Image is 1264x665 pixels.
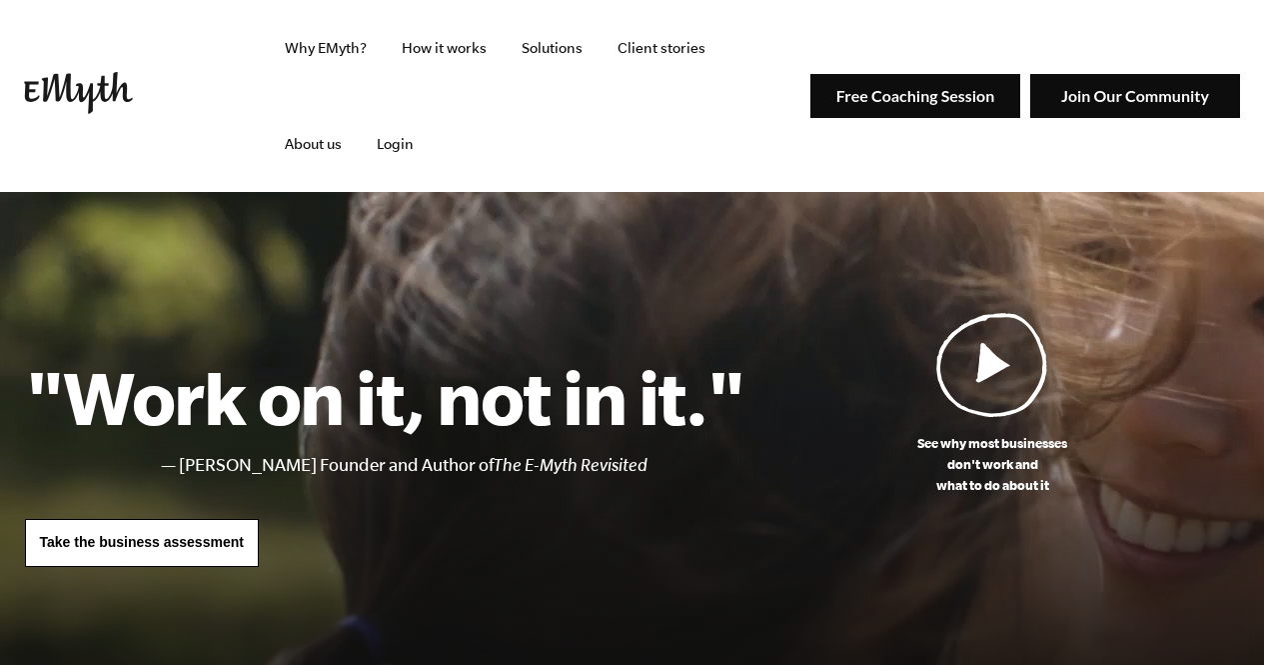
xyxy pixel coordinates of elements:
[179,451,745,480] li: [PERSON_NAME] Founder and Author of
[810,74,1020,119] img: Free Coaching Session
[1164,569,1264,665] iframe: Chat Widget
[24,72,133,114] img: EMyth
[40,534,244,550] span: Take the business assessment
[745,312,1240,496] a: See why most businessesdon't work andwhat to do about it
[936,312,1048,417] img: Play Video
[25,353,745,441] h1: "Work on it, not in it."
[494,455,647,475] i: The E-Myth Revisited
[745,433,1240,496] p: See why most businesses don't work and what to do about it
[361,96,430,192] a: Login
[269,96,358,192] a: About us
[1030,74,1240,119] img: Join Our Community
[25,519,259,567] a: Take the business assessment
